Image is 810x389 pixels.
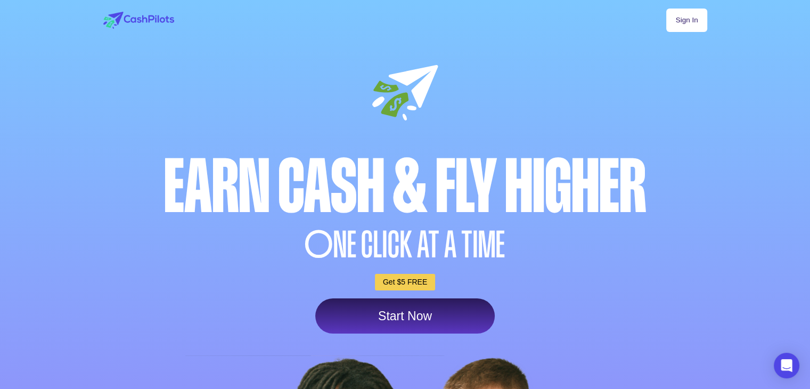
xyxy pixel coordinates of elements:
[103,12,174,29] img: logo
[774,353,799,378] div: Open Intercom Messenger
[101,150,710,224] div: Earn Cash & Fly higher
[315,298,495,334] a: Start Now
[375,274,435,290] a: Get $5 FREE
[666,9,707,32] a: Sign In
[101,226,710,263] div: NE CLICK AT A TIME
[305,226,333,263] span: O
